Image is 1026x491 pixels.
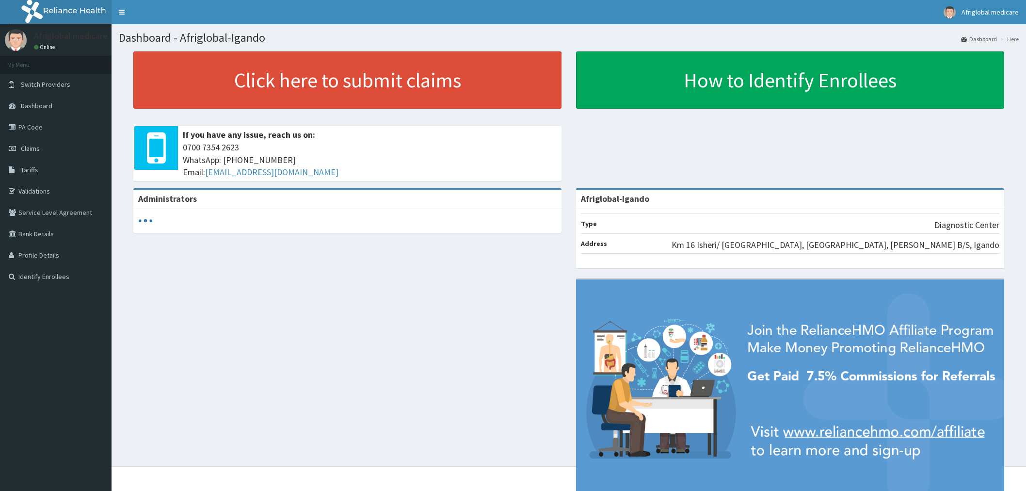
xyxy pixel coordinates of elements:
h1: Dashboard - Afriglobal-Igando [119,32,1019,44]
img: User Image [944,6,956,18]
strong: Afriglobal-Igando [581,193,649,204]
a: Dashboard [961,35,997,43]
span: Switch Providers [21,80,70,89]
b: Type [581,219,597,228]
a: How to Identify Enrollees [576,51,1004,109]
span: Tariffs [21,165,38,174]
span: Afriglobal medicare [962,8,1019,16]
p: Km 16 Isheri/ [GEOGRAPHIC_DATA], [GEOGRAPHIC_DATA], [PERSON_NAME] B/S, Igando [672,239,999,251]
p: Afriglobal medicare [34,32,108,40]
a: [EMAIL_ADDRESS][DOMAIN_NAME] [205,166,338,178]
svg: audio-loading [138,213,153,228]
span: 0700 7354 2623 WhatsApp: [PHONE_NUMBER] Email: [183,141,557,179]
a: Click here to submit claims [133,51,561,109]
span: Claims [21,144,40,153]
p: Diagnostic Center [934,219,999,231]
span: Dashboard [21,101,52,110]
img: User Image [5,29,27,51]
a: Online [34,44,57,50]
b: If you have any issue, reach us on: [183,129,315,140]
li: Here [998,35,1019,43]
b: Address [581,239,607,248]
b: Administrators [138,193,197,204]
